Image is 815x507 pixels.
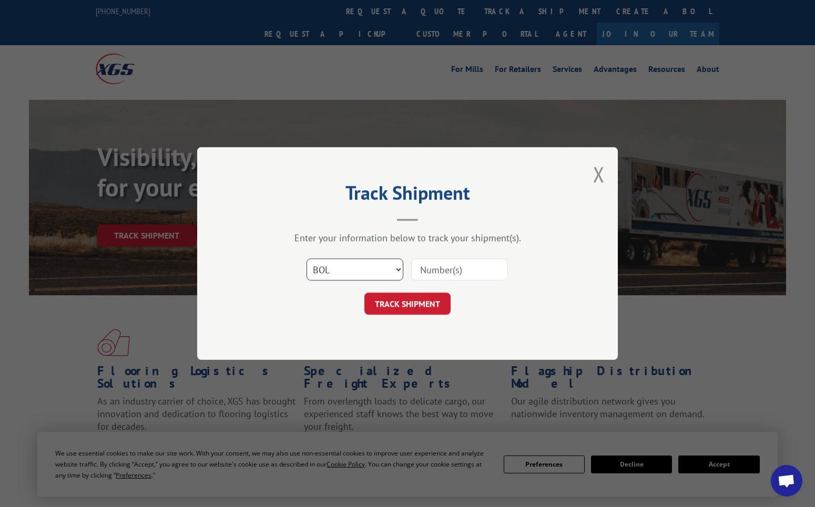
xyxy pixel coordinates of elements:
[364,293,451,315] button: TRACK SHIPMENT
[250,232,565,244] div: Enter your information below to track your shipment(s).
[593,160,605,188] button: Close modal
[250,185,565,205] h2: Track Shipment
[771,465,802,496] div: Open chat
[411,258,508,281] input: Number(s)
